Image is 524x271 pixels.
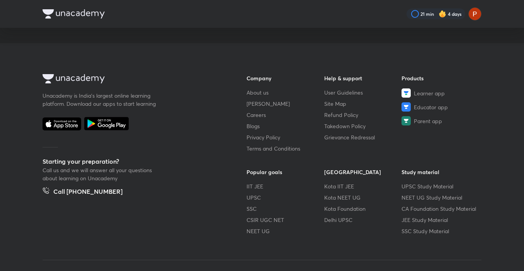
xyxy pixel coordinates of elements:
a: CSIR UGC NET [247,216,324,224]
a: Refund Policy [324,111,402,119]
a: [PERSON_NAME] [247,100,324,108]
a: Site Map [324,100,402,108]
img: Learner app [402,88,411,98]
a: NEET UG Study Material [402,193,479,202]
a: Careers [247,111,324,119]
a: Privacy Policy [247,133,324,141]
a: UPSC Study Material [402,182,479,190]
img: streak [439,10,446,18]
h6: [GEOGRAPHIC_DATA] [324,168,402,176]
a: Takedown Policy [324,122,402,130]
a: IIT JEE [247,182,324,190]
img: Parent app [402,116,411,125]
a: SSC [247,205,324,213]
h6: Popular goals [247,168,324,176]
p: Call us and we will answer all your questions about learning on Unacademy [43,166,158,182]
h5: Starting your preparation? [43,157,222,166]
a: Grievance Redressal [324,133,402,141]
a: UPSC [247,193,324,202]
img: Company Logo [43,9,105,19]
h5: Call [PHONE_NUMBER] [53,187,122,198]
img: Company Logo [43,74,105,83]
a: SSC Study Material [402,227,479,235]
h6: Company [247,74,324,82]
h6: Products [402,74,479,82]
h6: Help & support [324,74,402,82]
a: Blogs [247,122,324,130]
span: Careers [247,111,266,119]
span: Parent app [414,117,442,125]
span: Educator app [414,103,448,111]
a: JEE Study Material [402,216,479,224]
a: Kota IIT JEE [324,182,402,190]
img: Palak [468,7,481,20]
a: Call [PHONE_NUMBER] [43,187,122,198]
a: NEET UG [247,227,324,235]
a: Company Logo [43,74,222,85]
a: Learner app [402,88,479,98]
a: Kota Foundation [324,205,402,213]
a: User Guidelines [324,88,402,97]
a: CA Foundation Study Material [402,205,479,213]
span: Learner app [414,89,445,97]
h6: Study material [402,168,479,176]
a: Delhi UPSC [324,216,402,224]
a: Parent app [402,116,479,125]
a: Terms and Conditions [247,144,324,152]
img: Educator app [402,102,411,112]
a: About us [247,88,324,97]
p: Unacademy is India’s largest online learning platform. Download our apps to start learning [43,91,158,108]
a: Kota NEET UG [324,193,402,202]
a: Educator app [402,102,479,112]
